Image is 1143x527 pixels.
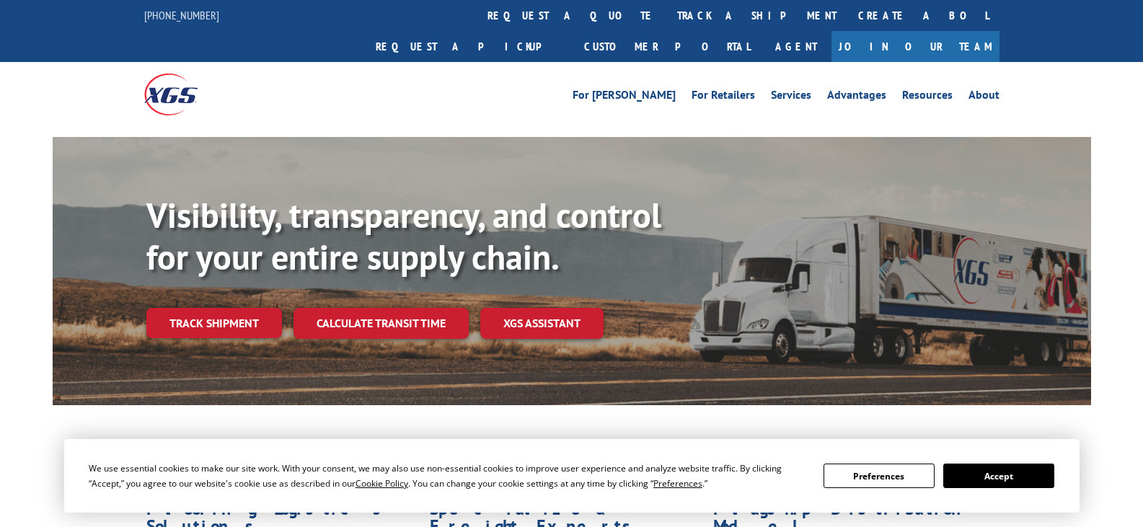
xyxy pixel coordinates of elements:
a: Join Our Team [831,31,999,62]
a: Request a pickup [365,31,573,62]
a: Agent [761,31,831,62]
a: Customer Portal [573,31,761,62]
a: [PHONE_NUMBER] [144,8,219,22]
a: XGS ASSISTANT [480,308,604,339]
a: Calculate transit time [294,308,469,339]
button: Accept [943,464,1054,488]
span: Preferences [653,477,702,490]
button: Preferences [824,464,935,488]
b: Visibility, transparency, and control for your entire supply chain. [146,192,661,279]
div: We use essential cookies to make our site work. With your consent, we may also use non-essential ... [89,461,806,491]
span: Cookie Policy [356,477,408,490]
a: About [968,89,999,105]
div: Cookie Consent Prompt [64,439,1080,513]
a: Advantages [827,89,886,105]
a: Track shipment [146,308,282,338]
a: For [PERSON_NAME] [573,89,676,105]
a: Resources [902,89,953,105]
a: Services [771,89,811,105]
a: For Retailers [692,89,755,105]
